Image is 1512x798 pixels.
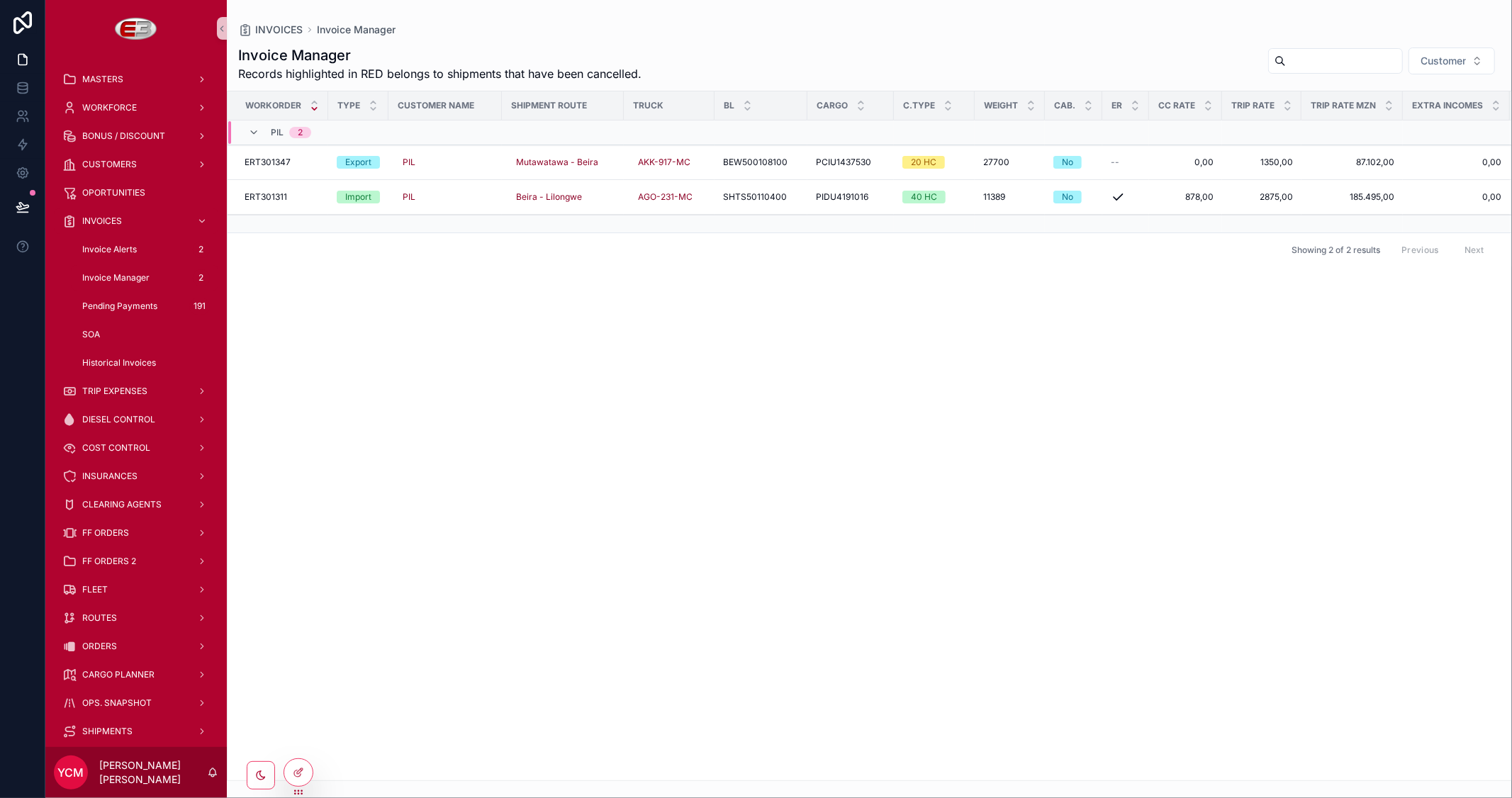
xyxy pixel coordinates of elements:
[82,697,152,709] span: OPS. SNAPSHOT
[397,154,421,171] a: PIL
[638,191,693,203] span: AGO-231-MC
[510,189,588,206] a: Beira - Lilongwe
[345,156,371,169] div: Export
[54,605,218,631] a: ROUTES
[54,577,218,602] a: FLEET
[238,65,642,82] span: Records highlighted in RED belongs to shipments that have been cancelled.
[397,189,421,206] a: PIL
[1111,157,1141,168] a: --
[632,186,706,208] a: AGO-231-MC
[1310,157,1394,168] a: 87.102,00
[398,100,474,111] span: Customer Name
[82,584,108,595] span: FLEET
[82,187,145,198] span: OPORTUNITIES
[632,154,696,171] a: AKK-917-MC
[271,127,284,138] span: PIL
[816,157,871,168] span: PCIU1437530
[82,357,156,369] span: Historical Invoices
[1411,157,1501,168] a: 0,00
[632,189,698,206] a: AGO-231-MC
[54,690,218,716] a: OPS. SNAPSHOT
[1421,54,1466,68] span: Customer
[903,100,935,111] span: C.Type
[71,237,218,262] a: Invoice Alerts2
[632,151,706,174] a: AKK-917-MC
[238,45,642,65] h1: Invoice Manager
[54,549,218,574] a: FF ORDERS 2
[1231,191,1293,203] a: 2875,00
[337,156,380,169] a: Export
[82,272,150,283] span: Invoice Manager
[54,463,218,489] a: INSURANCES
[1231,100,1275,111] span: Trip Rate
[317,23,396,37] a: Invoice Manager
[1053,156,1094,169] a: No
[983,191,1005,203] span: 11389
[54,180,218,206] a: OPORTUNITIES
[245,100,301,111] span: Workorder
[397,186,493,208] a: PIL
[337,191,380,203] a: Import
[1158,100,1195,111] span: CC Rate
[82,102,137,113] span: WORKFORCE
[816,191,885,203] a: PIDU4191016
[817,100,848,111] span: Cargo
[82,612,117,624] span: ROUTES
[245,157,320,168] a: ERT301347
[298,127,303,138] div: 2
[82,300,157,312] span: Pending Payments
[1292,245,1380,256] span: Showing 2 of 2 results
[115,17,158,40] img: App logo
[1311,100,1376,111] span: Trip Rate MZN
[816,191,868,203] span: PIDU4191016
[54,67,218,92] a: MASTERS
[902,156,966,169] a: 20 HC
[193,241,210,258] div: 2
[1111,157,1119,168] span: --
[1310,191,1394,203] a: 185.495,00
[193,269,210,286] div: 2
[516,157,598,168] span: Mutawatawa - Beira
[1158,157,1214,168] a: 0,00
[1231,157,1293,168] span: 1350,00
[45,57,227,747] div: scrollable content
[54,435,218,461] a: COST CONTROL
[911,191,937,203] div: 40 HC
[1053,191,1094,203] a: No
[723,157,788,168] span: BEW500108100
[511,100,587,111] span: Shipment Route
[82,556,136,567] span: FF ORDERS 2
[245,191,320,203] a: ERT301311
[82,641,117,652] span: ORDERS
[510,186,615,208] a: Beira - Lilongwe
[54,208,218,234] a: INVOICES
[510,151,615,174] a: Mutawatawa - Beira
[71,350,218,376] a: Historical Invoices
[516,191,582,203] span: Beira - Lilongwe
[82,159,137,170] span: CUSTOMERS
[82,74,123,85] span: MASTERS
[510,154,604,171] a: Mutawatawa - Beira
[54,520,218,546] a: FF ORDERS
[1054,100,1075,111] span: Cab.
[71,293,218,319] a: Pending Payments191
[1411,191,1501,203] a: 0,00
[403,191,415,203] span: PIL
[984,100,1018,111] span: Weight
[82,329,100,340] span: SOA
[54,407,218,432] a: DIESEL CONTROL
[255,23,303,37] span: INVOICES
[82,527,129,539] span: FF ORDERS
[82,726,133,737] span: SHIPMENTS
[723,191,799,203] a: SHTS50110400
[238,23,303,37] a: INVOICES
[54,719,218,744] a: SHIPMENTS
[82,499,162,510] span: CLEARING AGENTS
[1412,100,1483,111] span: Extra Incomes
[82,471,138,482] span: INSURANCES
